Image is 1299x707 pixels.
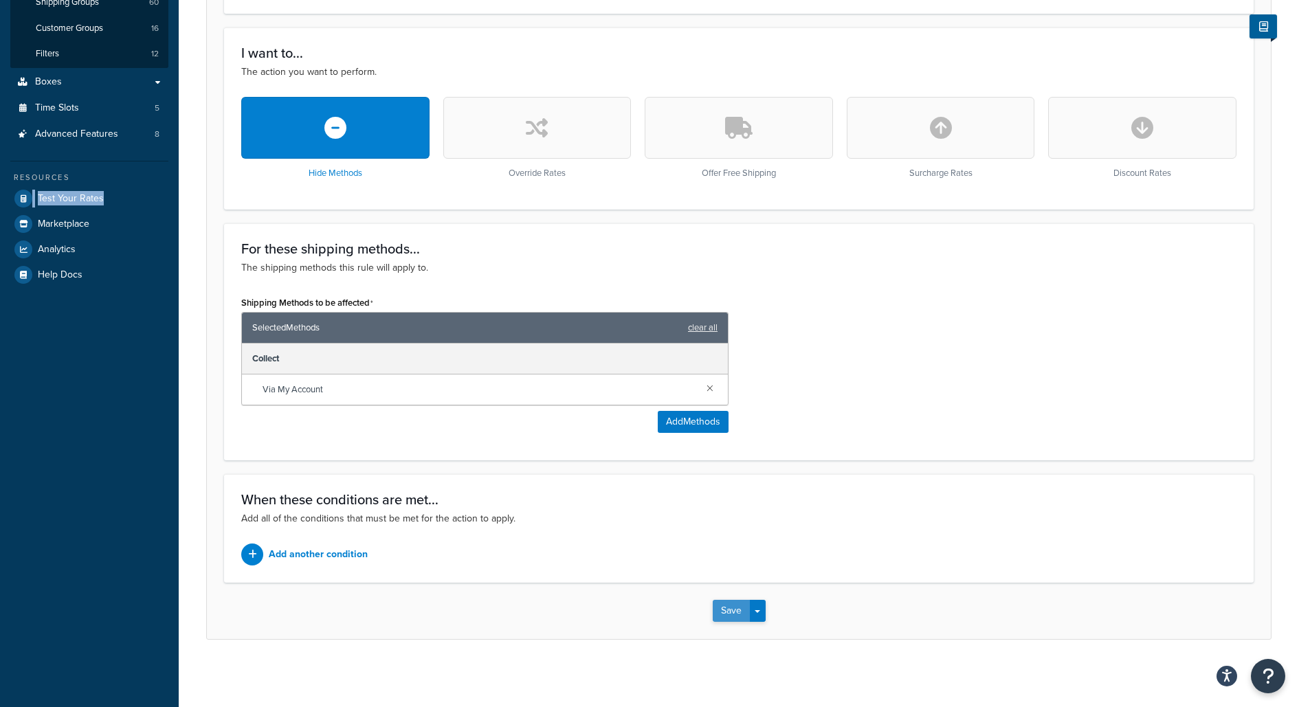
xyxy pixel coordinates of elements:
span: 16 [151,23,159,34]
li: Customer Groups [10,16,168,41]
a: Time Slots5 [10,96,168,121]
span: Customer Groups [36,23,103,34]
span: 8 [155,128,159,140]
div: Discount Rates [1048,97,1236,179]
a: clear all [688,318,718,337]
button: Open Resource Center [1251,659,1285,693]
li: Filters [10,41,168,67]
h3: I want to... [241,45,1236,60]
a: Test Your Rates [10,186,168,211]
p: The action you want to perform. [241,65,1236,80]
a: Marketplace [10,212,168,236]
span: Analytics [38,244,76,256]
span: Marketplace [38,218,89,230]
h3: When these conditions are met... [241,492,1236,507]
label: Shipping Methods to be affected [241,298,373,308]
span: Filters [36,48,59,60]
div: Offer Free Shipping [645,97,833,179]
a: Filters12 [10,41,168,67]
a: Advanced Features8 [10,122,168,147]
a: Boxes [10,69,168,95]
li: Advanced Features [10,122,168,147]
button: Show Help Docs [1250,14,1277,38]
button: AddMethods [658,411,729,433]
div: Surcharge Rates [847,97,1035,179]
div: Collect [242,344,728,374]
span: Help Docs [38,269,82,281]
p: Add all of the conditions that must be met for the action to apply. [241,511,1236,526]
div: Override Rates [443,97,632,179]
div: Resources [10,172,168,183]
span: Boxes [35,76,62,88]
a: Analytics [10,237,168,262]
span: 12 [151,48,159,60]
p: The shipping methods this rule will apply to. [241,260,1236,276]
span: Time Slots [35,102,79,114]
button: Save [713,600,750,622]
span: Via My Account [263,380,696,399]
li: Time Slots [10,96,168,121]
h3: For these shipping methods... [241,241,1236,256]
a: Customer Groups16 [10,16,168,41]
span: Selected Methods [252,318,681,337]
div: Hide Methods [241,97,430,179]
span: Test Your Rates [38,193,104,205]
span: Advanced Features [35,128,118,140]
a: Help Docs [10,262,168,287]
p: Add another condition [269,545,368,564]
span: 5 [155,102,159,114]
